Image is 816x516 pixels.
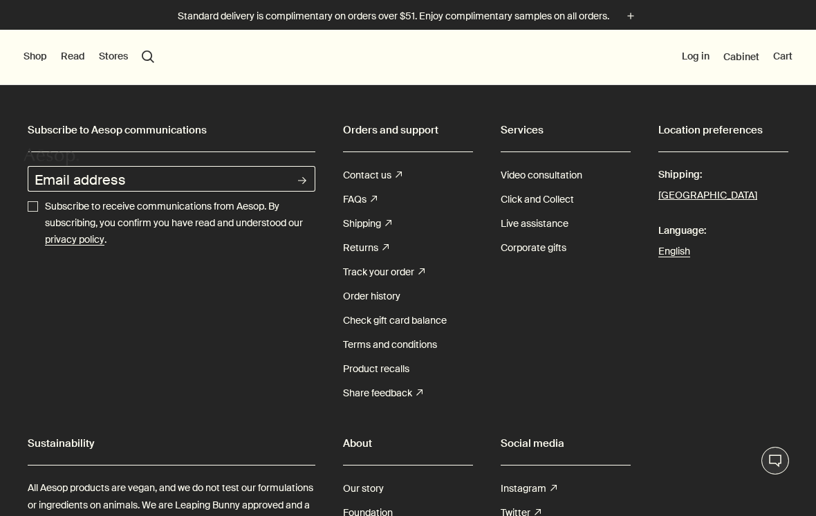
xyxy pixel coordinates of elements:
u: privacy policy [45,233,104,246]
h2: Social media [501,433,631,454]
p: Subscribe to receive communications from Aesop. By subscribing, you confirm you have read and und... [45,199,315,248]
button: Standard delivery is complimentary on orders over $51. Enjoy complimentary samples on all orders. [178,8,638,24]
a: Corporate gifts [501,236,566,260]
button: Stores [99,50,128,64]
span: Language: [658,219,788,243]
h2: Orders and support [343,120,473,140]
a: Click and Collect [501,187,574,212]
a: Order history [343,284,400,308]
a: Video consultation [501,163,582,187]
a: Terms and conditions [343,333,437,357]
span: Shipping: [658,163,788,187]
a: Track your order [343,260,425,284]
nav: primary [24,30,154,85]
a: Cabinet [723,50,759,63]
h2: Services [501,120,631,140]
button: Shop [24,50,47,64]
a: privacy policy [45,232,104,248]
input: Email address [28,166,290,192]
h2: Sustainability [28,433,315,454]
button: [GEOGRAPHIC_DATA] [658,187,757,205]
a: Product recalls [343,357,409,381]
h2: Subscribe to Aesop communications [28,120,315,140]
a: Live assistance [501,212,568,236]
nav: supplementary [682,30,792,85]
a: Aesop [20,143,82,174]
h2: About [343,433,473,454]
a: English [658,243,788,260]
button: Live Assistance [761,447,789,474]
button: Open search [142,50,154,63]
h2: Location preferences [658,120,788,140]
a: Shipping [343,212,391,236]
svg: Aesop [24,147,79,167]
a: Returns [343,236,389,260]
a: FAQs [343,187,377,212]
a: Instagram [501,477,557,501]
a: Contact us [343,163,402,187]
button: Read [61,50,85,64]
a: Share feedback [343,381,423,405]
button: Log in [682,50,710,64]
p: Standard delivery is complimentary on orders over $51. Enjoy complimentary samples on all orders. [178,9,609,24]
a: Our story [343,477,384,501]
button: Cart [773,50,792,64]
a: Check gift card balance [343,308,447,333]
